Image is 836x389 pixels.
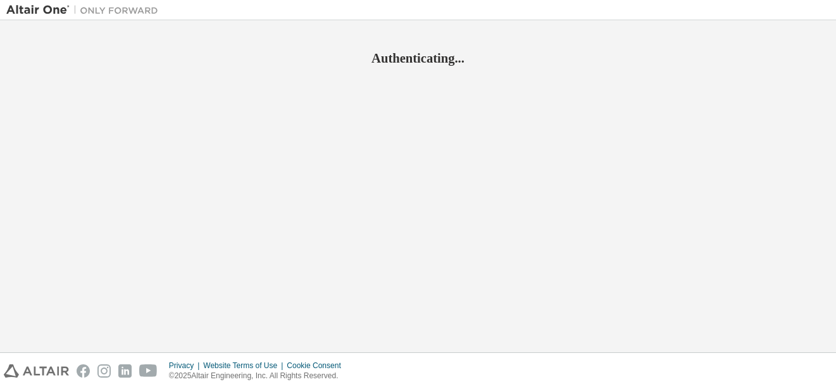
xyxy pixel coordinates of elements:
[6,50,830,66] h2: Authenticating...
[287,361,348,371] div: Cookie Consent
[118,364,132,378] img: linkedin.svg
[169,361,203,371] div: Privacy
[169,371,349,381] p: © 2025 Altair Engineering, Inc. All Rights Reserved.
[203,361,287,371] div: Website Terms of Use
[139,364,158,378] img: youtube.svg
[4,364,69,378] img: altair_logo.svg
[77,364,90,378] img: facebook.svg
[97,364,111,378] img: instagram.svg
[6,4,165,16] img: Altair One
